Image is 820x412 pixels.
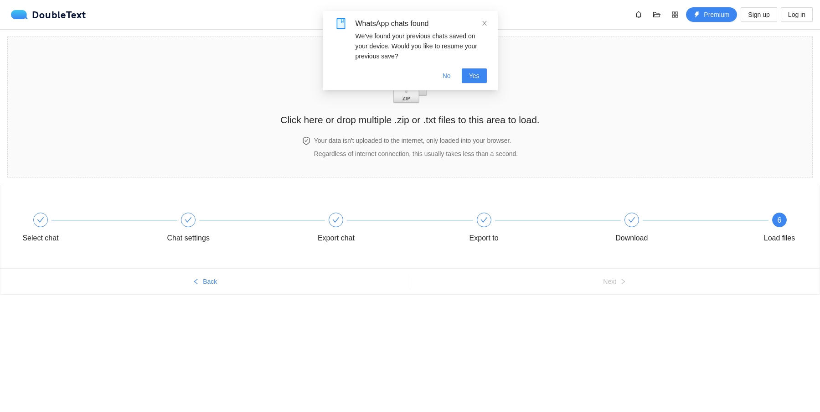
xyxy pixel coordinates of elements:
[469,71,480,81] span: Yes
[203,276,217,287] span: Back
[318,231,355,245] div: Export chat
[0,274,410,289] button: leftBack
[167,231,210,245] div: Chat settings
[615,231,648,245] div: Download
[356,18,487,29] div: WhatsApp chats found
[22,231,58,245] div: Select chat
[778,216,782,224] span: 6
[781,7,813,22] button: Log in
[37,216,44,224] span: check
[748,10,769,20] span: Sign up
[650,7,664,22] button: folder-open
[314,136,518,146] h4: Your data isn't uploaded to the internet, only loaded into your browser.
[605,213,753,245] div: Download
[185,216,192,224] span: check
[628,216,635,224] span: check
[435,68,458,83] button: No
[632,11,645,18] span: bell
[443,71,451,81] span: No
[410,274,820,289] button: Nextright
[668,7,682,22] button: appstore
[332,216,340,224] span: check
[162,213,309,245] div: Chat settings
[280,112,539,127] h2: Click here or drop multiple .zip or .txt files to this area to load.
[686,7,737,22] button: thunderboltPremium
[458,213,605,245] div: Export to
[193,278,199,286] span: left
[788,10,805,20] span: Log in
[462,68,487,83] button: Yes
[11,10,32,19] img: logo
[480,216,488,224] span: check
[481,20,488,26] span: close
[694,11,700,19] span: thunderbolt
[764,231,795,245] div: Load files
[668,11,682,18] span: appstore
[704,10,729,20] span: Premium
[631,7,646,22] button: bell
[753,213,806,245] div: 6Load files
[356,31,487,61] div: We've found your previous chats saved on your device. Would you like to resume your previous save?
[14,213,162,245] div: Select chat
[11,10,86,19] a: logoDoubleText
[309,213,457,245] div: Export chat
[741,7,777,22] button: Sign up
[335,18,346,29] span: book
[650,11,664,18] span: folder-open
[469,231,499,245] div: Export to
[314,150,518,157] span: Regardless of internet connection, this usually takes less than a second.
[11,10,86,19] div: DoubleText
[302,137,310,145] span: safety-certificate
